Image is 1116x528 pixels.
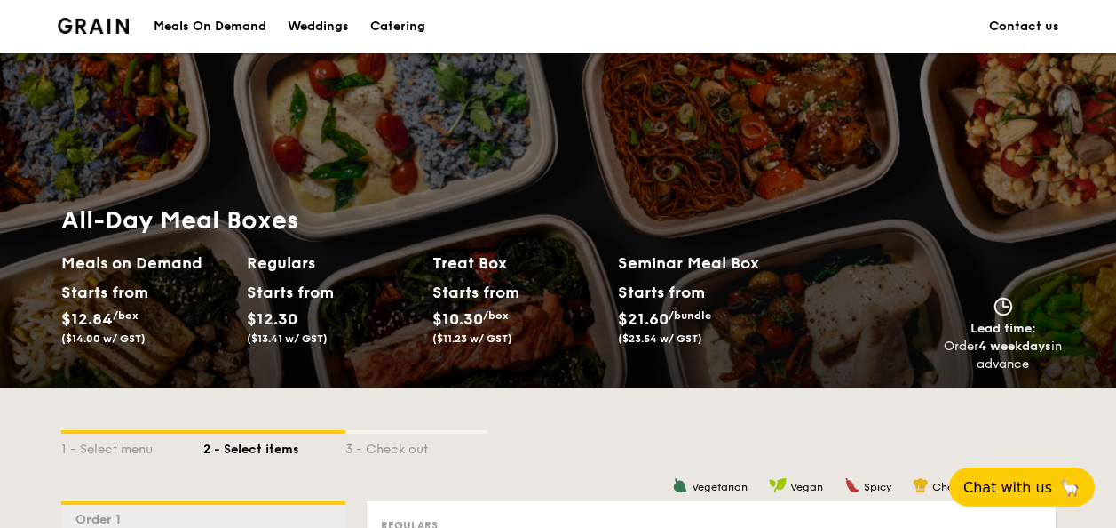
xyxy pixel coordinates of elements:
[432,332,512,345] span: ($11.23 w/ GST)
[963,479,1052,496] span: Chat with us
[978,339,1051,354] strong: 4 weekdays
[61,251,233,276] h2: Meals on Demand
[203,434,345,459] div: 2 - Select items
[944,338,1063,373] div: Order in advance
[949,468,1095,507] button: Chat with us🦙
[432,251,604,276] h2: Treat Box
[790,481,823,493] span: Vegan
[432,279,511,306] div: Starts from
[932,481,1056,493] span: Chef's recommendation
[58,18,130,34] a: Logotype
[247,332,328,345] span: ($13.41 w/ GST)
[672,477,688,493] img: icon-vegetarian.fe4039eb.svg
[432,309,483,329] span: $10.30
[247,309,297,329] span: $12.30
[61,434,203,459] div: 1 - Select menu
[618,251,803,276] h2: Seminar Meal Box
[864,481,891,493] span: Spicy
[483,309,509,322] span: /box
[247,279,326,306] div: Starts from
[61,309,113,329] span: $12.84
[113,309,139,322] span: /box
[618,309,669,329] span: $21.60
[345,434,487,459] div: 3 - Check out
[61,204,803,236] h1: All-Day Meal Boxes
[692,481,748,493] span: Vegetarian
[75,512,128,527] span: Order 1
[913,477,929,493] img: icon-chef-hat.a58ddaea.svg
[990,297,1017,316] img: icon-clock.2db775ea.svg
[970,321,1036,336] span: Lead time:
[247,251,418,276] h2: Regulars
[769,477,787,493] img: icon-vegan.f8ff3823.svg
[669,309,711,322] span: /bundle
[1059,477,1080,498] span: 🦙
[61,279,140,306] div: Starts from
[618,279,704,306] div: Starts from
[844,477,860,493] img: icon-spicy.37a8142b.svg
[61,332,146,345] span: ($14.00 w/ GST)
[618,332,702,345] span: ($23.54 w/ GST)
[58,18,130,34] img: Grain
